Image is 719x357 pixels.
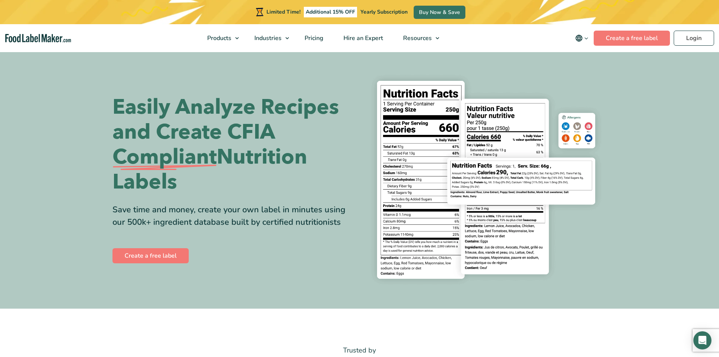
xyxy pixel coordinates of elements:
[252,34,282,42] span: Industries
[693,331,711,349] div: Open Intercom Messenger
[295,24,332,52] a: Pricing
[112,345,607,356] p: Trusted by
[341,34,384,42] span: Hire an Expert
[266,8,300,15] span: Limited Time!
[302,34,324,42] span: Pricing
[245,24,293,52] a: Industries
[205,34,232,42] span: Products
[674,31,714,46] a: Login
[304,7,357,17] span: Additional 15% OFF
[594,31,670,46] a: Create a free label
[197,24,243,52] a: Products
[112,95,354,195] h1: Easily Analyze Recipes and Create CFIA Nutrition Labels
[334,24,391,52] a: Hire an Expert
[393,24,443,52] a: Resources
[112,248,189,263] a: Create a free label
[112,145,217,170] span: Compliant
[401,34,433,42] span: Resources
[414,6,465,19] a: Buy Now & Save
[360,8,408,15] span: Yearly Subscription
[112,204,354,229] div: Save time and money, create your own label in minutes using our 500k+ ingredient database built b...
